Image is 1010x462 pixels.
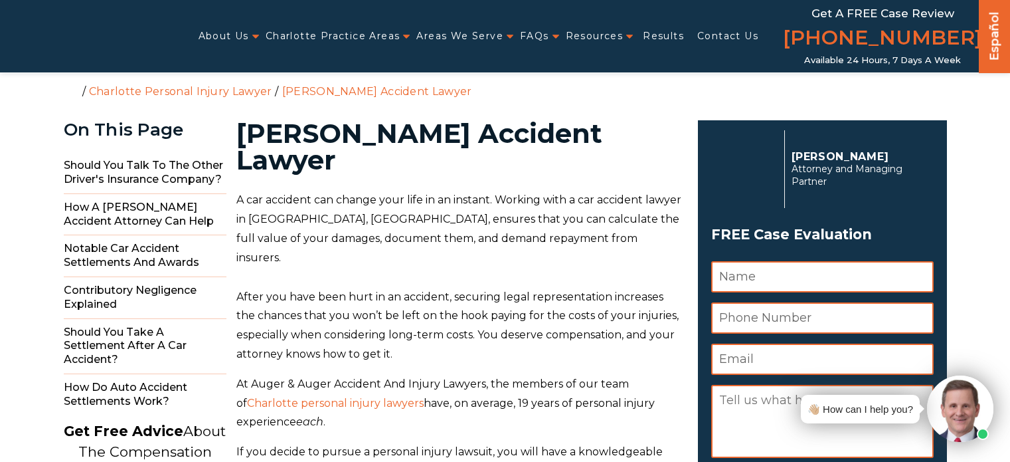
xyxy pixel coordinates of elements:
[643,23,684,50] a: Results
[8,23,174,49] img: Auger & Auger Accident and Injury Lawyers Logo
[711,222,934,247] span: FREE Case Evaluation
[566,23,624,50] a: Resources
[792,150,926,163] p: [PERSON_NAME]
[199,23,249,50] a: About Us
[89,85,272,98] a: Charlotte Personal Injury Lawyer
[236,378,629,409] span: At Auger & Auger Accident And Injury Lawyers, the members of our team of
[520,23,549,50] a: FAQs
[266,23,400,50] a: Charlotte Practice Areas
[64,277,226,319] span: Contributory Negligence Explained
[64,319,226,374] span: Should You Take a Settlement After a Car Accident?
[236,397,655,429] span: have, on average, 19 years of personal injury experience
[236,120,682,173] h1: [PERSON_NAME] Accident Lawyer
[783,23,982,55] a: [PHONE_NUMBER]
[64,120,226,140] div: On This Page
[804,55,961,66] span: Available 24 Hours, 7 Days a Week
[236,193,681,263] span: A car accident can change your life in an instant. Working with a car accident lawyer in [GEOGRAP...
[64,235,226,277] span: Notable Car Accident Settlements and Awards
[64,423,183,439] strong: Get Free Advice
[697,23,758,50] a: Contact Us
[296,415,323,428] span: each
[416,23,503,50] a: Areas We Serve
[792,163,926,188] span: Attorney and Managing Partner
[279,85,475,98] li: [PERSON_NAME] Accident Lawyer
[807,400,913,418] div: 👋🏼 How can I help you?
[247,397,424,409] a: Charlotte personal injury lawyers
[323,415,325,428] span: .
[927,376,993,442] img: Intaker widget Avatar
[64,374,226,415] span: How do Auto Accident Settlements Work?
[67,84,79,96] a: Home
[811,7,954,20] span: Get a FREE Case Review
[711,344,934,375] input: Email
[64,194,226,236] span: How a [PERSON_NAME] Accident Attorney Can Help
[711,136,778,202] img: Herbert Auger
[711,302,934,334] input: Phone Number
[236,290,679,360] span: After you have been hurt in an accident, securing legal representation increases the chances that...
[64,152,226,194] span: Should You Talk to the Other Driver's Insurance Company?
[711,261,934,292] input: Name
